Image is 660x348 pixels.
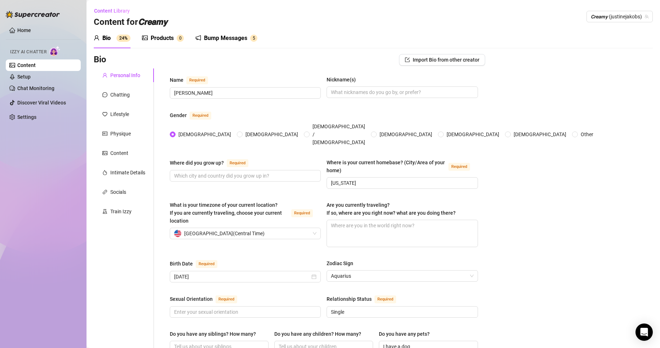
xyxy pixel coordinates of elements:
[170,76,183,84] div: Name
[405,57,410,62] span: import
[448,163,470,171] span: Required
[94,8,130,14] span: Content Library
[17,114,36,120] a: Settings
[635,324,653,341] div: Open Intercom Messenger
[511,130,569,138] span: [DEMOGRAPHIC_DATA]
[94,5,136,17] button: Content Library
[379,330,430,338] div: Do you have any pets?
[17,100,66,106] a: Discover Viral Videos
[204,34,247,43] div: Bump Messages
[110,169,145,177] div: Intimate Details
[102,189,107,195] span: link
[17,62,36,68] a: Content
[17,85,54,91] a: Chat Monitoring
[331,88,472,96] input: Nickname(s)
[274,330,366,338] label: Do you have any children? How many?
[102,73,107,78] span: user
[170,111,187,119] div: Gender
[170,259,225,268] label: Birth Date
[102,151,107,156] span: picture
[444,130,502,138] span: [DEMOGRAPHIC_DATA]
[170,202,282,224] span: What is your timezone of your current location? If you are currently traveling, choose your curre...
[196,260,217,268] span: Required
[6,11,60,18] img: logo-BBDzfeDw.svg
[110,208,132,215] div: Train Izzy
[274,330,361,338] div: Do you have any children? How many?
[216,295,237,303] span: Required
[250,35,257,42] sup: 5
[110,71,140,79] div: Personal Info
[327,259,358,267] label: Zodiac Sign
[170,159,256,167] label: Where did you grow up?
[184,228,265,239] span: [GEOGRAPHIC_DATA] ( Central Time )
[253,36,255,41] span: 5
[151,34,174,43] div: Products
[591,11,648,22] span: 𝘾𝙧𝙚𝙖𝙢𝙮 (justinejakobs)
[327,76,361,84] label: Nickname(s)
[190,112,211,120] span: Required
[227,159,248,167] span: Required
[195,35,201,41] span: notification
[170,295,245,303] label: Sexual Orientation
[174,308,315,316] input: Sexual Orientation
[17,74,31,80] a: Setup
[94,35,99,41] span: user
[375,295,396,303] span: Required
[174,230,181,237] img: us
[413,57,479,63] span: Import Bio from other creator
[645,14,649,19] span: team
[177,35,184,42] sup: 0
[110,110,129,118] div: Lifestyle
[327,159,445,174] div: Where is your current homebase? (City/Area of your home)
[102,112,107,117] span: heart
[399,54,485,66] button: Import Bio from other creator
[310,122,368,146] span: [DEMOGRAPHIC_DATA] / [DEMOGRAPHIC_DATA]
[331,308,472,316] input: Relationship Status
[578,130,596,138] span: Other
[116,35,130,42] sup: 24%
[142,35,148,41] span: picture
[327,295,372,303] div: Relationship Status
[170,111,219,120] label: Gender
[186,76,208,84] span: Required
[102,92,107,97] span: message
[291,209,313,217] span: Required
[110,149,128,157] div: Content
[170,260,193,268] div: Birth Date
[327,159,478,174] label: Where is your current homebase? (City/Area of your home)
[327,202,456,216] span: Are you currently traveling? If so, where are you right now? what are you doing there?
[174,273,310,281] input: Birth Date
[327,76,356,84] div: Nickname(s)
[379,330,435,338] label: Do you have any pets?
[49,46,61,56] img: AI Chatter
[327,259,353,267] div: Zodiac Sign
[331,179,472,187] input: Where is your current homebase? (City/Area of your home)
[170,76,216,84] label: Name
[17,27,31,33] a: Home
[327,295,404,303] label: Relationship Status
[102,209,107,214] span: experiment
[170,330,256,338] div: Do you have any siblings? How many?
[110,91,130,99] div: Chatting
[94,54,106,66] h3: Bio
[331,271,473,281] span: Aquarius
[170,295,213,303] div: Sexual Orientation
[176,130,234,138] span: [DEMOGRAPHIC_DATA]
[94,17,167,28] h3: Content for 𝘾𝙧𝙚𝙖𝙢𝙮
[243,130,301,138] span: [DEMOGRAPHIC_DATA]
[10,49,46,55] span: Izzy AI Chatter
[110,188,126,196] div: Socials
[170,159,224,167] div: Where did you grow up?
[102,131,107,136] span: idcard
[174,172,315,180] input: Where did you grow up?
[377,130,435,138] span: [DEMOGRAPHIC_DATA]
[102,170,107,175] span: fire
[102,34,111,43] div: Bio
[110,130,131,138] div: Physique
[170,330,261,338] label: Do you have any siblings? How many?
[174,89,315,97] input: Name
